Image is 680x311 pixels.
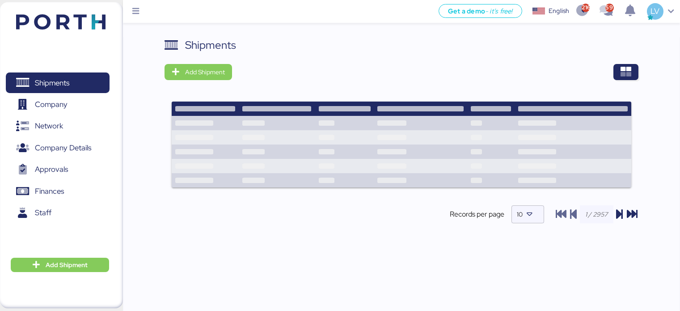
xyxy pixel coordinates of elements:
a: Staff [6,203,110,223]
button: Add Shipment [11,258,109,272]
span: Add Shipment [46,260,88,270]
button: Menu [128,4,144,19]
a: Shipments [6,72,110,93]
span: Company Details [35,141,91,154]
a: Company [6,94,110,115]
span: Records per page [450,209,504,220]
div: English [549,6,569,16]
span: Finances [35,185,64,198]
a: Finances [6,181,110,202]
button: Add Shipment [165,64,232,80]
a: Company Details [6,138,110,158]
span: Approvals [35,163,68,176]
span: LV [650,5,659,17]
input: 1 / 2957 [580,205,613,223]
span: Add Shipment [185,67,225,77]
span: Network [35,119,63,132]
span: Company [35,98,68,111]
div: Shipments [185,37,236,53]
span: Shipments [35,77,69,89]
a: Network [6,116,110,136]
span: Staff [35,206,51,219]
span: 10 [517,210,523,218]
a: Approvals [6,159,110,180]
